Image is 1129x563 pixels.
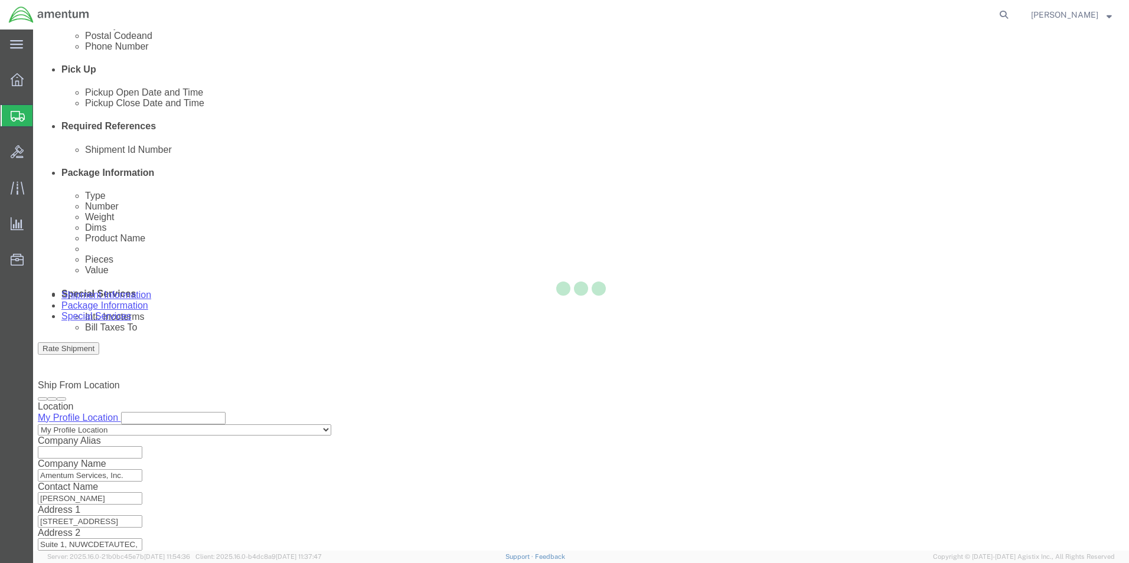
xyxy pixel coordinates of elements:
[195,553,322,560] span: Client: 2025.16.0-b4dc8a9
[144,553,190,560] span: [DATE] 11:54:36
[1030,8,1112,22] button: [PERSON_NAME]
[505,553,535,560] a: Support
[276,553,322,560] span: [DATE] 11:37:47
[47,553,190,560] span: Server: 2025.16.0-21b0bc45e7b
[8,6,90,24] img: logo
[1031,8,1098,21] span: Aaron Wooldridge
[535,553,565,560] a: Feedback
[933,552,1115,562] span: Copyright © [DATE]-[DATE] Agistix Inc., All Rights Reserved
